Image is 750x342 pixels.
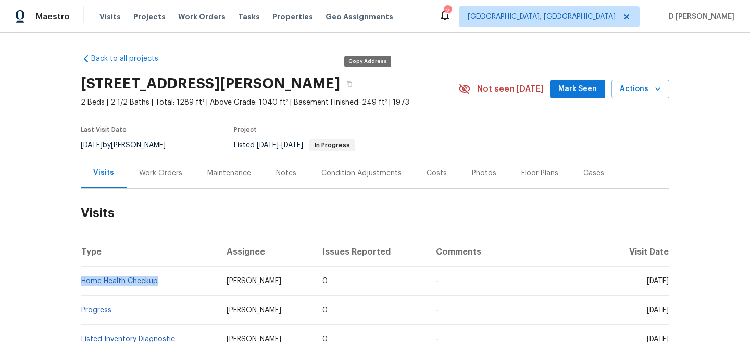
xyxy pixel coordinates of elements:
div: Condition Adjustments [321,168,402,179]
div: by [PERSON_NAME] [81,139,178,151]
span: Properties [272,11,313,22]
span: Listed [234,142,355,149]
div: Costs [427,168,447,179]
span: [DATE] [647,307,669,314]
span: [DATE] [81,142,103,149]
span: Project [234,126,257,133]
button: Mark Seen [550,80,605,99]
div: Visits [93,168,114,178]
th: Type [81,237,218,267]
th: Comments [428,237,604,267]
th: Assignee [218,237,314,267]
div: Maintenance [207,168,251,179]
span: [DATE] [281,142,303,149]
span: In Progress [310,142,354,148]
th: Issues Reported [314,237,428,267]
span: - [257,142,303,149]
span: Tasks [238,13,260,20]
span: - [436,277,439,285]
a: Back to all projects [81,54,181,64]
a: Home Health Checkup [81,277,158,285]
span: D [PERSON_NAME] [665,11,734,22]
span: [GEOGRAPHIC_DATA], [GEOGRAPHIC_DATA] [468,11,616,22]
span: Work Orders [178,11,226,22]
span: [DATE] [647,277,669,285]
a: Progress [81,307,111,314]
span: 0 [322,307,328,314]
div: Cases [583,168,604,179]
span: Actions [620,83,661,96]
span: [DATE] [257,142,279,149]
span: [PERSON_NAME] [227,277,281,285]
div: Notes [276,168,296,179]
span: Visits [99,11,121,22]
span: [PERSON_NAME] [227,307,281,314]
span: Projects [133,11,166,22]
span: Mark Seen [558,83,597,96]
div: Work Orders [139,168,182,179]
span: 2 Beds | 2 1/2 Baths | Total: 1289 ft² | Above Grade: 1040 ft² | Basement Finished: 249 ft² | 1973 [81,97,458,108]
span: Not seen [DATE] [477,84,544,94]
span: Last Visit Date [81,126,127,133]
div: 2 [444,6,451,17]
h2: [STREET_ADDRESS][PERSON_NAME] [81,79,340,89]
th: Visit Date [604,237,669,267]
span: 0 [322,277,328,285]
h2: Visits [81,189,669,237]
div: Photos [472,168,496,179]
div: Floor Plans [521,168,558,179]
span: - [436,307,439,314]
span: Maestro [35,11,70,22]
span: Geo Assignments [326,11,393,22]
button: Actions [611,80,669,99]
